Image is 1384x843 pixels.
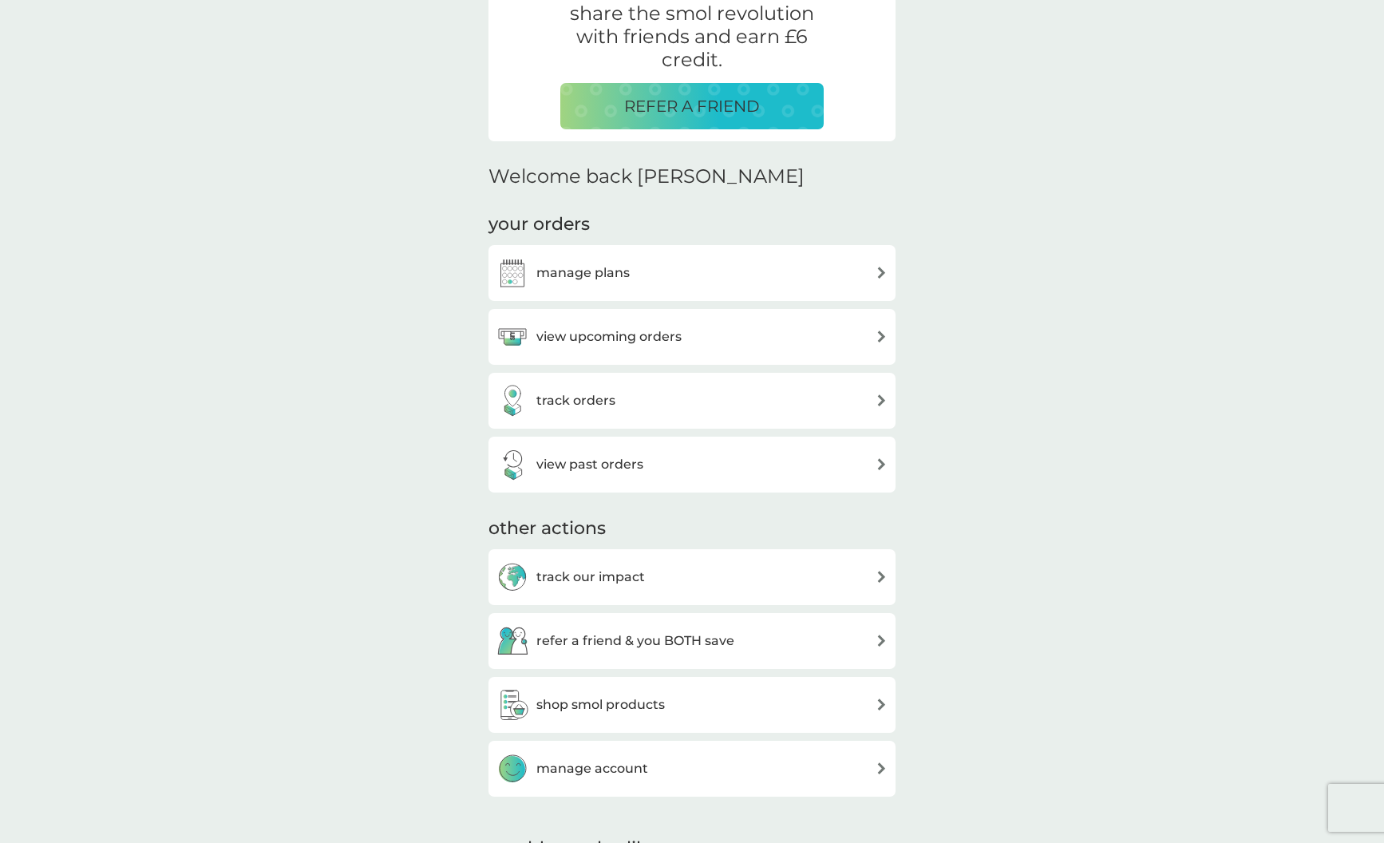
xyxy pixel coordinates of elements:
img: arrow right [876,699,888,710]
img: arrow right [876,458,888,470]
h3: view past orders [536,454,643,475]
h3: refer a friend & you BOTH save [536,631,734,651]
button: REFER A FRIEND [560,83,824,129]
h3: view upcoming orders [536,327,682,347]
h3: manage account [536,758,648,779]
h3: shop smol products [536,695,665,715]
h3: track our impact [536,567,645,588]
img: arrow right [876,394,888,406]
img: arrow right [876,330,888,342]
h2: Welcome back [PERSON_NAME] [488,165,805,188]
img: arrow right [876,267,888,279]
p: share the smol revolution with friends and earn £6 credit. [560,2,824,71]
h3: your orders [488,212,590,237]
h3: track orders [536,390,615,411]
h3: other actions [488,516,606,541]
p: REFER A FRIEND [624,93,760,119]
img: arrow right [876,635,888,647]
img: arrow right [876,762,888,774]
img: arrow right [876,571,888,583]
h3: manage plans [536,263,630,283]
